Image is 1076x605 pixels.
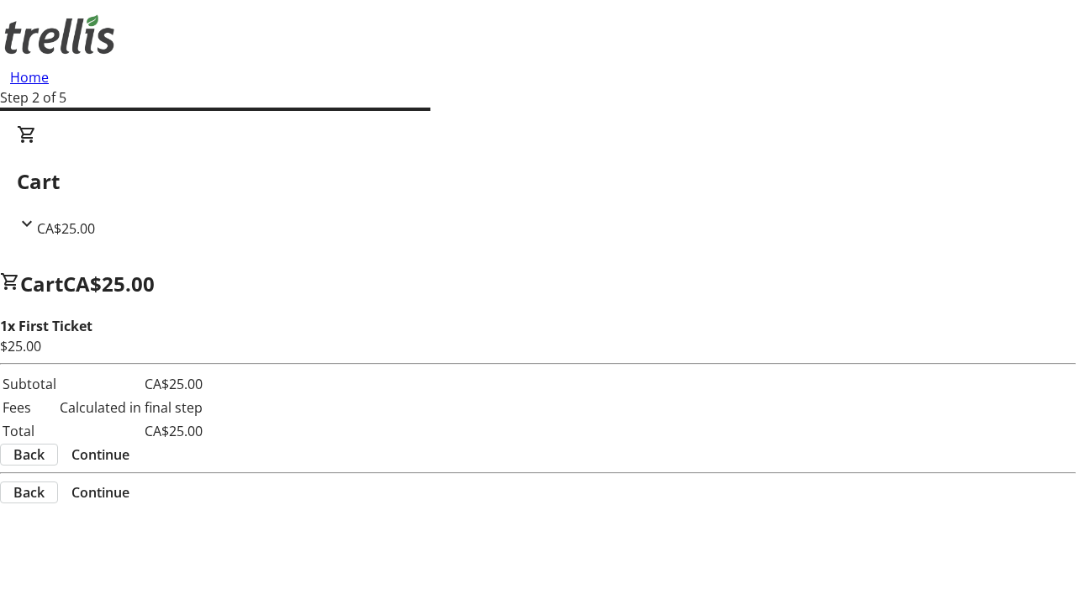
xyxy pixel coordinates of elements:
button: Continue [58,482,143,502]
td: Total [2,420,57,442]
button: Continue [58,445,143,465]
span: Back [13,482,45,502]
td: Calculated in final step [59,397,203,418]
span: Continue [71,445,129,465]
span: Continue [71,482,129,502]
div: CartCA$25.00 [17,124,1059,239]
td: CA$25.00 [59,420,203,442]
span: Back [13,445,45,465]
span: CA$25.00 [37,219,95,238]
span: CA$25.00 [63,270,155,297]
td: CA$25.00 [59,373,203,395]
h2: Cart [17,166,1059,197]
span: Cart [20,270,63,297]
td: Fees [2,397,57,418]
td: Subtotal [2,373,57,395]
